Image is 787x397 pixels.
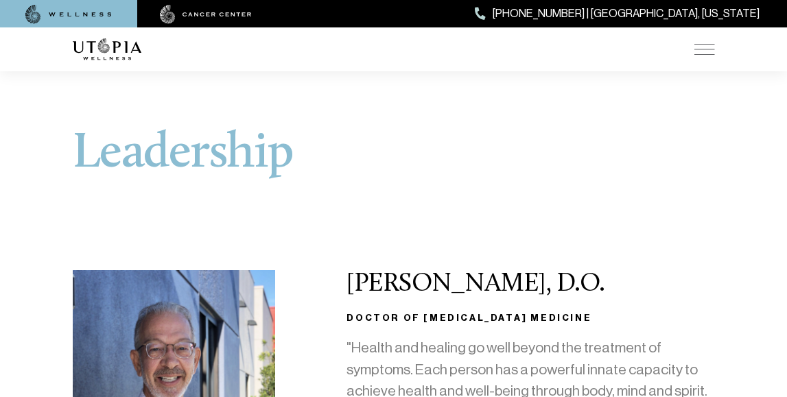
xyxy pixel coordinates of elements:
[346,270,714,299] h2: [PERSON_NAME], D.O.
[493,5,760,23] span: [PHONE_NUMBER] | [GEOGRAPHIC_DATA], [US_STATE]
[73,38,141,60] img: logo
[475,5,760,23] a: [PHONE_NUMBER] | [GEOGRAPHIC_DATA], [US_STATE]
[694,44,715,55] img: icon-hamburger
[73,130,715,179] h1: Leadership
[25,5,112,24] img: wellness
[160,5,252,24] img: cancer center
[346,310,714,326] h3: Doctor of [MEDICAL_DATA] Medicine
